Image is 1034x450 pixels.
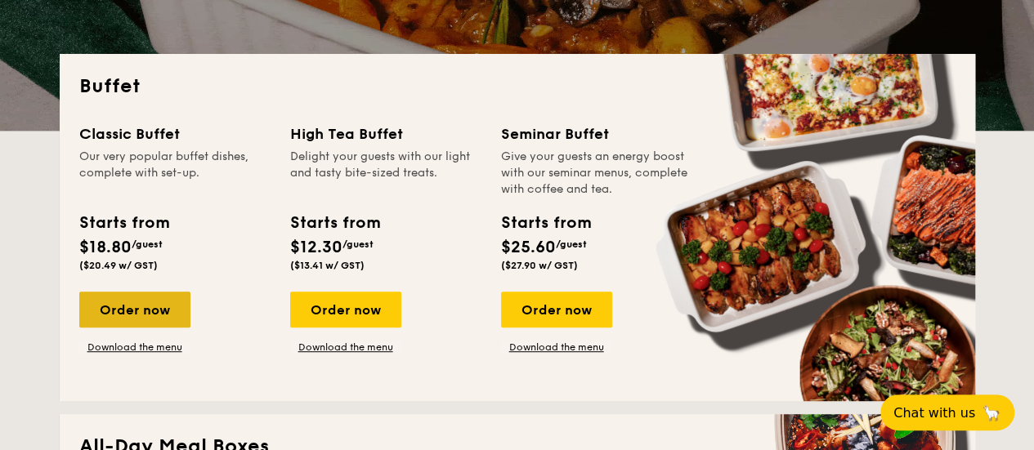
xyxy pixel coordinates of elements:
div: Order now [79,292,190,327]
span: Chat with us [893,405,975,421]
span: /guest [556,238,587,250]
div: Give your guests an energy boost with our seminar menus, complete with coffee and tea. [501,149,692,198]
div: High Tea Buffet [290,123,481,145]
span: ($20.49 w/ GST) [79,260,158,271]
h2: Buffet [79,74,956,100]
div: Order now [290,292,401,327]
span: $12.30 [290,238,342,257]
div: Order now [501,292,612,327]
span: $18.80 [79,238,132,257]
span: /guest [342,238,374,250]
div: Seminar Buffet [501,123,692,145]
div: Classic Buffet [79,123,271,145]
a: Download the menu [290,341,401,354]
a: Download the menu [79,341,190,354]
div: Delight your guests with our light and tasty bite-sized treats. [290,149,481,198]
div: Starts from [79,211,168,235]
div: Our very popular buffet dishes, complete with set-up. [79,149,271,198]
span: $25.60 [501,238,556,257]
span: ($27.90 w/ GST) [501,260,578,271]
div: Starts from [501,211,590,235]
a: Download the menu [501,341,612,354]
button: Chat with us🦙 [880,394,1014,430]
span: ($13.41 w/ GST) [290,260,365,271]
span: 🦙 [982,403,1001,422]
div: Starts from [290,211,379,235]
span: /guest [132,238,163,250]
